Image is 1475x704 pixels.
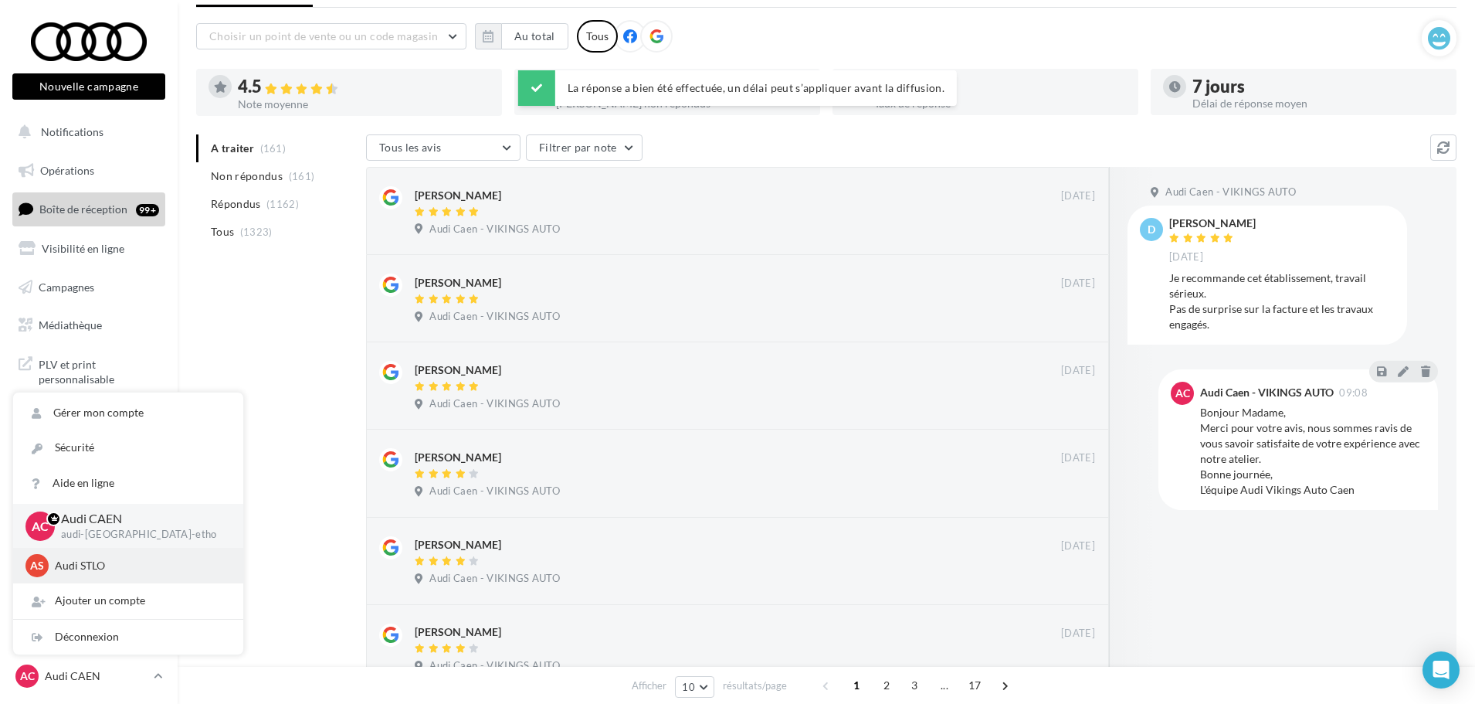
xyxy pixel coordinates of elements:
span: PLV et print personnalisable [39,354,159,387]
div: 99+ [136,204,159,216]
span: Tous les avis [379,141,442,154]
span: [DATE] [1061,539,1095,553]
span: [DATE] [1061,627,1095,641]
a: Médiathèque [9,309,168,342]
div: 7 jours [1192,78,1444,95]
span: 17 [962,673,988,698]
span: 2 [874,673,899,698]
div: Open Intercom Messenger [1422,651,1460,689]
button: 10 [675,676,714,698]
div: [PERSON_NAME] [415,188,501,203]
div: [PERSON_NAME] [415,275,501,291]
div: Déconnexion [13,620,243,655]
div: [PERSON_NAME] [1169,218,1256,229]
span: [DATE] [1061,277,1095,291]
div: [PERSON_NAME] [415,537,501,553]
a: Campagnes [9,271,168,304]
span: Opérations [40,164,94,177]
span: ... [932,673,957,698]
span: (161) [289,170,315,182]
span: [DATE] [1061,451,1095,465]
div: [PERSON_NAME] [415,624,501,640]
div: Bonjour Madame, Merci pour votre avis, nous sommes ravis de vous savoir satisfaite de votre expér... [1200,405,1426,498]
span: AC [1175,386,1190,401]
a: Opérations [9,155,168,187]
a: Visibilité en ligne [9,233,168,265]
span: Notifications [41,125,103,138]
div: [PERSON_NAME] [415,450,501,465]
div: Taux de réponse [874,98,1126,109]
span: [DATE] [1169,250,1203,264]
span: Choisir un point de vente ou un code magasin [209,29,438,43]
span: Non répondus [211,168,283,184]
button: Choisir un point de vente ou un code magasin [196,23,466,49]
span: Répondus [211,196,261,212]
span: résultats/page [723,678,787,693]
a: PLV et print personnalisable [9,348,168,393]
div: Délai de réponse moyen [1192,98,1444,109]
span: D [1148,222,1155,237]
span: 09:08 [1339,388,1368,398]
span: Audi Caen - VIKINGS AUTO [429,659,560,673]
p: Audi CAEN [61,510,219,528]
span: Audi Caen - VIKINGS AUTO [429,397,560,411]
span: Audi Caen - VIKINGS AUTO [1165,185,1296,199]
button: Au total [475,23,568,49]
span: [DATE] [1061,189,1095,203]
div: Tous [577,20,618,53]
div: Je recommande cet établissement, travail sérieux. Pas de surprise sur la facture et les travaux e... [1169,270,1395,332]
span: (1162) [266,198,299,210]
span: 3 [902,673,927,698]
button: Nouvelle campagne [12,73,165,100]
a: AC Audi CAEN [12,661,165,691]
span: Tous [211,224,234,240]
p: Audi CAEN [45,668,147,684]
span: [DATE] [1061,364,1095,378]
span: Audi Caen - VIKINGS AUTO [429,310,560,324]
span: Afficher [632,678,666,693]
div: 88 % [874,78,1126,95]
span: Campagnes [39,280,94,293]
div: Ajouter un compte [13,583,243,618]
div: Audi Caen - VIKINGS AUTO [1200,387,1334,398]
span: Audi Caen - VIKINGS AUTO [429,223,560,236]
span: Médiathèque [39,318,102,332]
div: [PERSON_NAME] [415,362,501,378]
span: Audi Caen - VIKINGS AUTO [429,485,560,498]
div: Note moyenne [238,99,490,110]
p: audi-[GEOGRAPHIC_DATA]-etho [61,528,219,542]
button: Tous les avis [366,134,520,161]
div: 4.5 [238,78,490,96]
span: AS [30,558,44,573]
span: AC [20,668,35,684]
button: Filtrer par note [526,134,643,161]
span: (1323) [240,226,273,238]
a: Sécurité [13,430,243,465]
span: Boîte de réception [39,202,127,216]
span: 1 [844,673,869,698]
p: Audi STLO [55,558,225,573]
a: Boîte de réception99+ [9,192,168,226]
span: 10 [682,681,695,693]
div: La réponse a bien été effectuée, un délai peut s’appliquer avant la diffusion. [518,70,957,106]
button: Au total [501,23,568,49]
span: Visibilité en ligne [42,242,124,255]
span: AC [32,517,49,535]
a: Gérer mon compte [13,396,243,430]
a: Aide en ligne [13,466,243,501]
button: Notifications [9,116,162,148]
span: Audi Caen - VIKINGS AUTO [429,572,560,586]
